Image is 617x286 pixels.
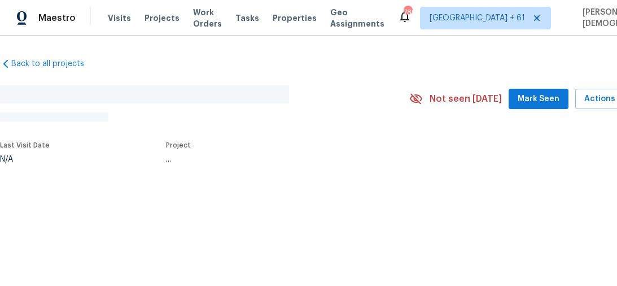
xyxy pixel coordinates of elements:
[108,12,131,24] span: Visits
[166,155,383,163] div: ...
[38,12,76,24] span: Maestro
[145,12,180,24] span: Projects
[193,7,222,29] span: Work Orders
[166,142,191,149] span: Project
[509,89,568,110] button: Mark Seen
[235,14,259,22] span: Tasks
[430,12,525,24] span: [GEOGRAPHIC_DATA] + 61
[404,7,412,18] div: 782
[518,92,559,106] span: Mark Seen
[330,7,384,29] span: Geo Assignments
[273,12,317,24] span: Properties
[430,93,502,105] span: Not seen [DATE]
